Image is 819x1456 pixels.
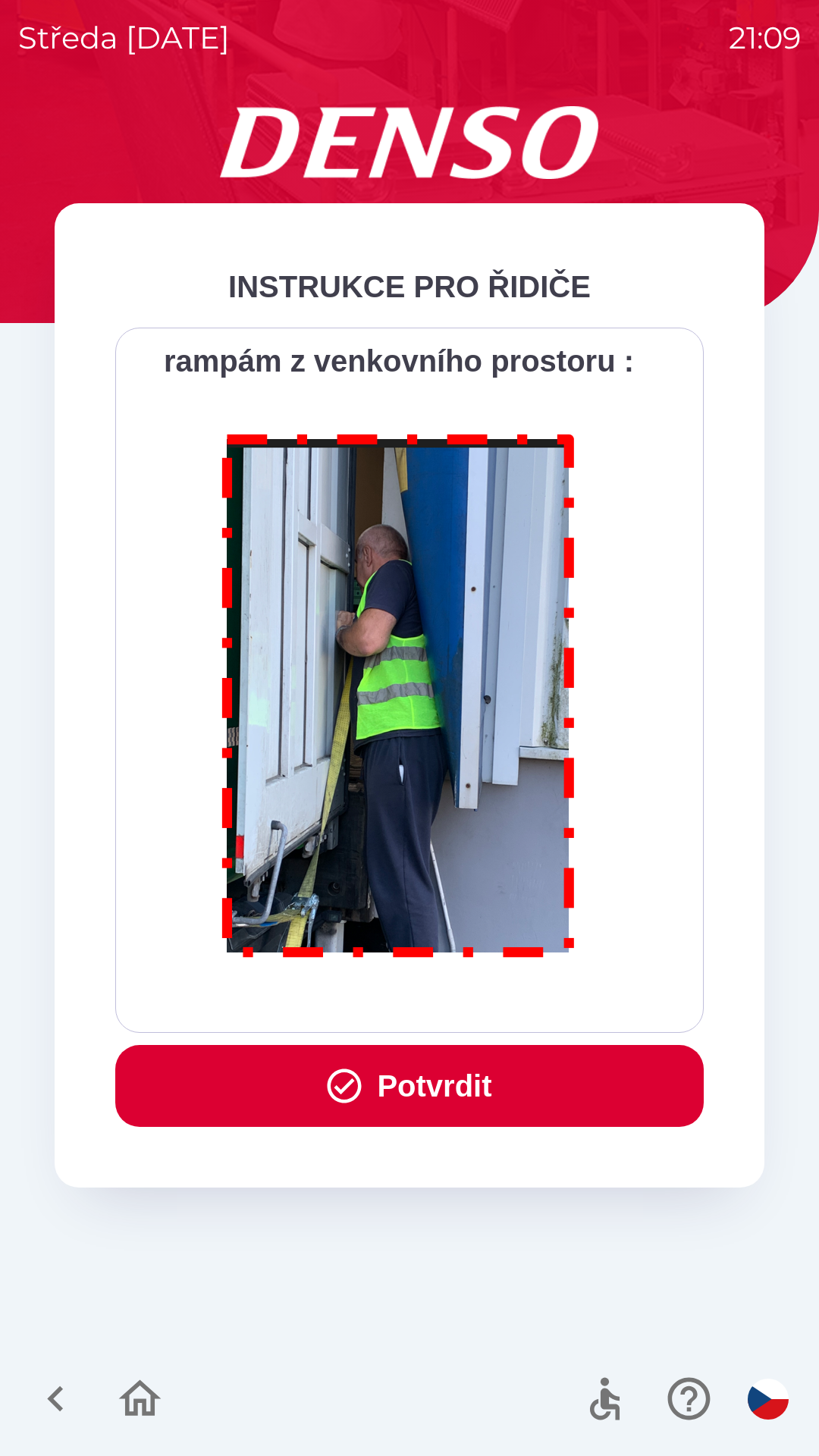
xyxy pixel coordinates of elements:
[18,15,230,61] p: středa [DATE]
[115,1045,704,1127] button: Potvrdit
[205,414,593,971] img: M8MNayrTL6gAAAABJRU5ErkJggg==
[55,106,764,179] img: Logo
[748,1379,789,1420] img: cs flag
[115,264,704,309] div: INSTRUKCE PRO ŘIDIČE
[729,15,801,61] p: 21:09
